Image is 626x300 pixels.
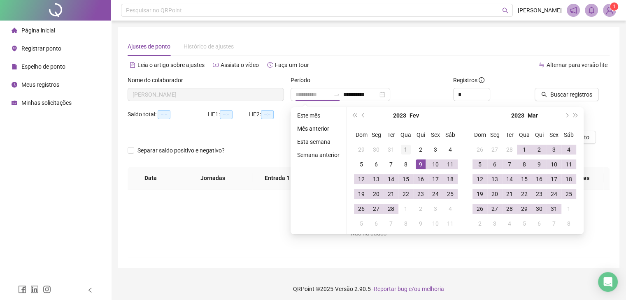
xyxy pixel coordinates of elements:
[384,157,398,172] td: 2023-02-07
[356,204,366,214] div: 26
[416,145,426,155] div: 2
[549,189,559,199] div: 24
[519,219,529,228] div: 5
[445,145,455,155] div: 4
[128,110,208,119] div: Saldo total:
[490,204,500,214] div: 27
[534,174,544,184] div: 16
[374,286,444,292] span: Reportar bug e/ou melhoria
[502,172,517,187] td: 2023-03-14
[333,91,340,98] span: to
[475,204,485,214] div: 26
[502,142,517,157] td: 2023-02-28
[249,110,290,119] div: HE 2:
[354,172,369,187] td: 2023-02-12
[413,187,428,201] td: 2023-02-23
[505,159,514,169] div: 7
[445,159,455,169] div: 11
[369,127,384,142] th: Seg
[487,216,502,231] td: 2023-04-03
[413,201,428,216] td: 2023-03-02
[547,172,561,187] td: 2023-03-17
[475,174,485,184] div: 12
[30,285,39,293] span: linkedin
[398,187,413,201] td: 2023-02-22
[564,219,574,228] div: 8
[158,110,170,119] span: --:--
[369,187,384,201] td: 2023-02-20
[428,127,443,142] th: Sex
[453,76,484,85] span: Registros
[21,99,72,106] span: Minhas solicitações
[564,159,574,169] div: 11
[384,172,398,187] td: 2023-02-14
[445,174,455,184] div: 18
[445,219,455,228] div: 11
[561,187,576,201] td: 2023-03-25
[475,159,485,169] div: 5
[511,107,524,124] button: year panel
[369,142,384,157] td: 2023-01-30
[428,201,443,216] td: 2023-03-03
[443,172,458,187] td: 2023-02-18
[384,201,398,216] td: 2023-02-28
[384,127,398,142] th: Ter
[371,159,381,169] div: 6
[354,201,369,216] td: 2023-02-26
[518,6,562,15] span: [PERSON_NAME]
[472,157,487,172] td: 2023-03-05
[384,142,398,157] td: 2023-01-31
[12,46,17,51] span: environment
[519,204,529,214] div: 29
[398,142,413,157] td: 2023-02-01
[502,157,517,172] td: 2023-03-07
[21,27,55,34] span: Página inicial
[333,91,340,98] span: swap-right
[137,229,600,238] div: Não há dados
[502,216,517,231] td: 2023-04-04
[354,157,369,172] td: 2023-02-05
[443,142,458,157] td: 2023-02-04
[369,157,384,172] td: 2023-02-06
[220,110,233,119] span: --:--
[267,62,273,68] span: history
[487,127,502,142] th: Seg
[413,142,428,157] td: 2023-02-02
[547,142,561,157] td: 2023-03-03
[549,159,559,169] div: 10
[564,145,574,155] div: 4
[416,204,426,214] div: 2
[401,145,411,155] div: 1
[490,145,500,155] div: 27
[401,219,411,228] div: 8
[475,219,485,228] div: 2
[517,172,532,187] td: 2023-03-15
[502,187,517,201] td: 2023-03-21
[519,189,529,199] div: 22
[428,187,443,201] td: 2023-02-24
[547,127,561,142] th: Sex
[87,287,93,293] span: left
[359,107,368,124] button: prev-year
[549,204,559,214] div: 31
[275,62,309,68] span: Faça um tour
[130,62,135,68] span: file-text
[386,145,396,155] div: 31
[173,167,252,189] th: Jornadas
[505,219,514,228] div: 4
[354,216,369,231] td: 2023-03-05
[416,219,426,228] div: 9
[487,172,502,187] td: 2023-03-13
[547,157,561,172] td: 2023-03-10
[472,142,487,157] td: 2023-02-26
[539,62,545,68] span: swap
[475,189,485,199] div: 19
[384,187,398,201] td: 2023-02-21
[541,92,547,97] span: search
[371,174,381,184] div: 13
[532,142,547,157] td: 2023-03-02
[354,142,369,157] td: 2023-01-29
[534,145,544,155] div: 2
[517,127,532,142] th: Qua
[443,127,458,142] th: Sáb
